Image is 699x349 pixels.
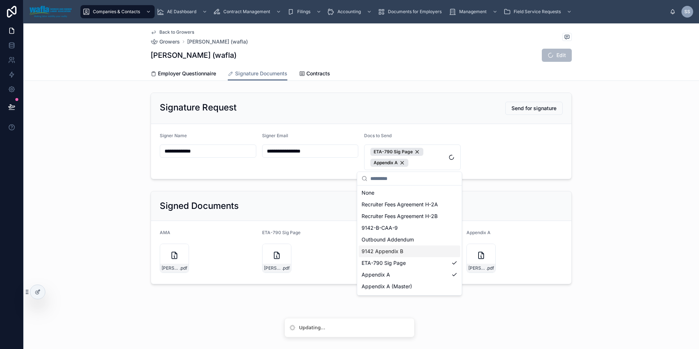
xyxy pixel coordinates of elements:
[159,29,194,35] span: Back to Growers
[359,187,460,199] div: None
[362,271,390,278] span: Appendix A
[514,9,561,15] span: Field Service Requests
[362,283,412,290] span: Appendix A (Master)
[511,105,556,112] span: Send for signature
[160,230,170,235] span: AMA
[151,50,237,60] h1: [PERSON_NAME] (wafla)
[370,159,408,167] button: Unselect 3
[29,6,72,18] img: App logo
[93,9,140,15] span: Companies & Contacts
[285,5,325,18] a: Filings
[159,38,180,45] span: Growers
[364,145,461,170] button: Select Button
[228,67,287,81] a: Signature Documents
[505,102,563,115] button: Send for signature
[362,248,403,255] span: 9142 Appendix B
[264,265,282,271] span: [PERSON_NAME]-ETA-790-08.15.25
[362,224,398,232] span: 9142-B-CAA-9
[167,9,196,15] span: AE Dashboard
[362,213,438,220] span: Recruiter Fees Agreement H-2B
[362,294,374,302] span: AMA
[299,67,330,82] a: Contracts
[468,265,486,271] span: [PERSON_NAME]-AppA-08.15.25
[370,148,423,156] button: Unselect 4
[337,9,361,15] span: Accounting
[362,201,438,208] span: Recruiter Fees Agreement H-2A
[325,5,375,18] a: Accounting
[262,230,301,235] span: ETA-790 Sig Page
[282,265,290,271] span: .pdf
[501,5,575,18] a: Field Service Requests
[180,265,187,271] span: .pdf
[211,5,285,18] a: Contract Management
[388,9,442,15] span: Documents for Employers
[235,70,287,77] span: Signature Documents
[158,70,216,77] span: Employer Questionnaire
[155,5,211,18] a: AE Dashboard
[299,324,325,331] div: Updating...
[447,5,501,18] a: Management
[374,160,398,166] span: Appendix A
[375,5,447,18] a: Documents for Employers
[187,38,248,45] a: [PERSON_NAME] (wafla)
[466,230,491,235] span: Appendix A
[80,5,155,18] a: Companies & Contacts
[223,9,270,15] span: Contract Management
[362,236,414,243] span: Outbound Addendum
[486,265,494,271] span: .pdf
[262,133,288,138] span: Signer Email
[684,9,690,15] span: SS
[160,133,187,138] span: Signer Name
[364,133,392,138] span: Docs to Send
[306,70,330,77] span: Contracts
[78,4,670,20] div: scrollable content
[459,9,487,15] span: Management
[357,185,462,295] div: Suggestions
[160,102,237,113] h2: Signature Request
[160,200,239,212] h2: Signed Documents
[362,259,406,267] span: ETA-790 Sig Page
[162,265,180,271] span: [PERSON_NAME]-AMA-08.15.25
[374,149,413,155] span: ETA-790 Sig Page
[151,67,216,82] a: Employer Questionnaire
[151,38,180,45] a: Growers
[151,29,194,35] a: Back to Growers
[297,9,310,15] span: Filings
